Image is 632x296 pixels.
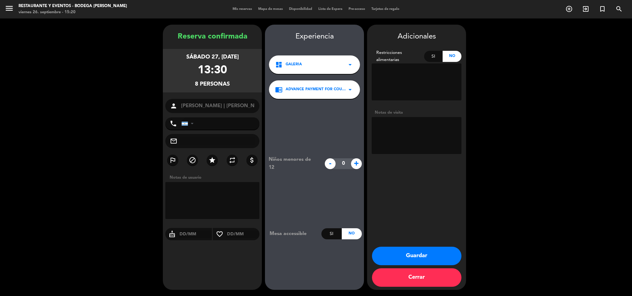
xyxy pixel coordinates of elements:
i: favorite_border [213,230,226,238]
div: Experiencia [265,31,364,43]
i: repeat [229,156,236,164]
div: Argentina: +54 [182,118,196,129]
i: menu [5,4,14,13]
input: DD/MM [179,230,212,238]
span: Tarjetas de regalo [368,7,403,11]
i: attach_money [248,156,256,164]
i: mail_outline [170,137,177,145]
div: No [342,228,362,239]
i: turned_in_not [599,5,606,13]
span: Disponibilidad [286,7,315,11]
i: arrow_drop_down [346,86,354,93]
input: DD/MM [226,230,259,238]
div: 8 personas [195,80,230,89]
i: search [615,5,623,13]
div: sábado 27, [DATE] [186,53,239,62]
span: Lista de Espera [315,7,345,11]
span: + [351,158,362,169]
i: block [189,156,196,164]
button: Cerrar [372,268,461,287]
span: Pre-acceso [345,7,368,11]
div: Reserva confirmada [163,31,262,43]
button: Guardar [372,247,461,265]
i: dashboard [275,61,283,68]
i: exit_to_app [582,5,589,13]
div: Restricciones alimentarias [372,49,424,63]
div: No [443,51,461,62]
span: Mis reservas [229,7,255,11]
div: Notas de visita [372,109,461,116]
div: Si [321,228,341,239]
i: person [170,102,177,110]
span: Mapa de mesas [255,7,286,11]
i: arrow_drop_down [346,61,354,68]
i: star [209,156,216,164]
span: Advance payment for COURSE MENU [286,87,346,93]
div: Niños menores de 12 [264,156,322,172]
div: Restaurante y Eventos - Bodega [PERSON_NAME] [19,3,127,9]
button: menu [5,4,14,15]
i: outlined_flag [169,156,176,164]
i: cake [165,230,179,238]
div: 13:30 [198,62,227,80]
div: Mesa accessible [265,230,321,238]
i: phone [170,120,177,127]
div: Adicionales [372,31,461,43]
div: Notas de usuario [167,174,262,181]
i: add_circle_outline [565,5,573,13]
span: - [325,158,336,169]
i: chrome_reader_mode [275,86,283,93]
div: viernes 26. septiembre - 15:20 [19,9,127,15]
span: GALERIA [286,62,302,68]
div: Si [424,51,443,62]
